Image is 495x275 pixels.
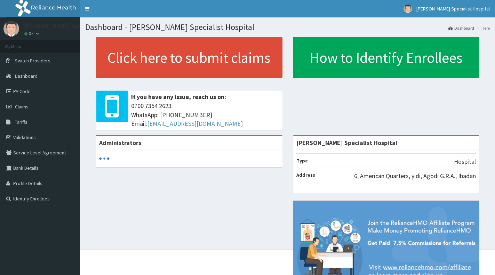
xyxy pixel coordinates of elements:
p: [PERSON_NAME] Specialist Hospital [24,23,122,29]
span: 0700 7354 2623 WhatsApp: [PHONE_NUMBER] Email: [131,101,279,128]
b: Type [296,158,308,164]
strong: [PERSON_NAME] Specialist Hospital [296,139,397,147]
span: [PERSON_NAME] Specialist Hospital [416,6,490,12]
a: Dashboard [448,25,474,31]
a: Online [24,31,41,36]
svg: audio-loading [99,153,110,164]
b: If you have any issue, reach us on: [131,93,226,101]
p: 6, American Quarters, yidi, Agodi G.R.A., Ibadan [354,171,476,181]
b: Administrators [99,139,141,147]
a: How to Identify Enrollees [293,37,480,78]
span: Switch Providers [15,58,50,64]
a: Click here to submit claims [96,37,282,78]
p: Hospital [454,157,476,166]
b: Address [296,172,315,178]
span: Tariffs [15,119,27,125]
h1: Dashboard - [PERSON_NAME] Specialist Hospital [85,23,490,32]
span: Dashboard [15,73,38,79]
a: [EMAIL_ADDRESS][DOMAIN_NAME] [147,120,243,128]
span: Claims [15,104,29,110]
img: User Image [3,21,19,37]
li: Here [475,25,490,31]
img: User Image [404,5,412,13]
